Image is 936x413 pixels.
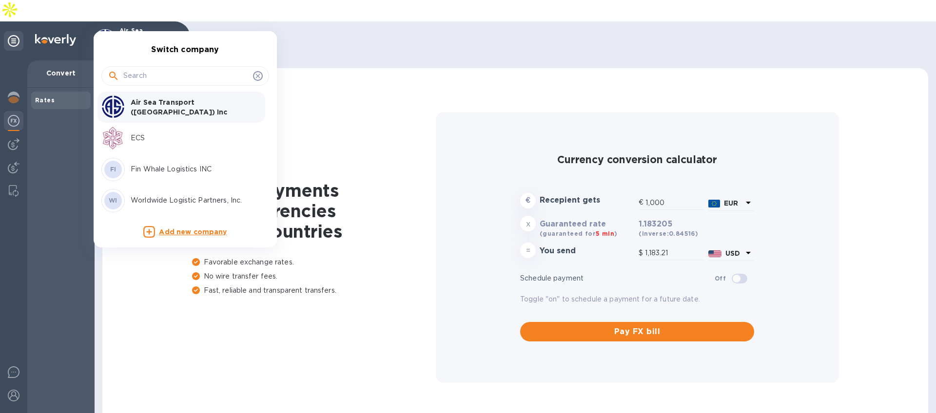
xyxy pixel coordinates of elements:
input: Search [123,69,249,83]
b: FI [110,166,117,173]
p: Fin Whale Logistics INC [131,164,253,174]
p: Air Sea Transport ([GEOGRAPHIC_DATA]) Inc [131,97,253,117]
p: ECS [131,133,253,143]
b: WI [109,197,117,204]
p: Worldwide Logistic Partners, Inc. [131,195,253,206]
p: Add new company [159,227,227,238]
